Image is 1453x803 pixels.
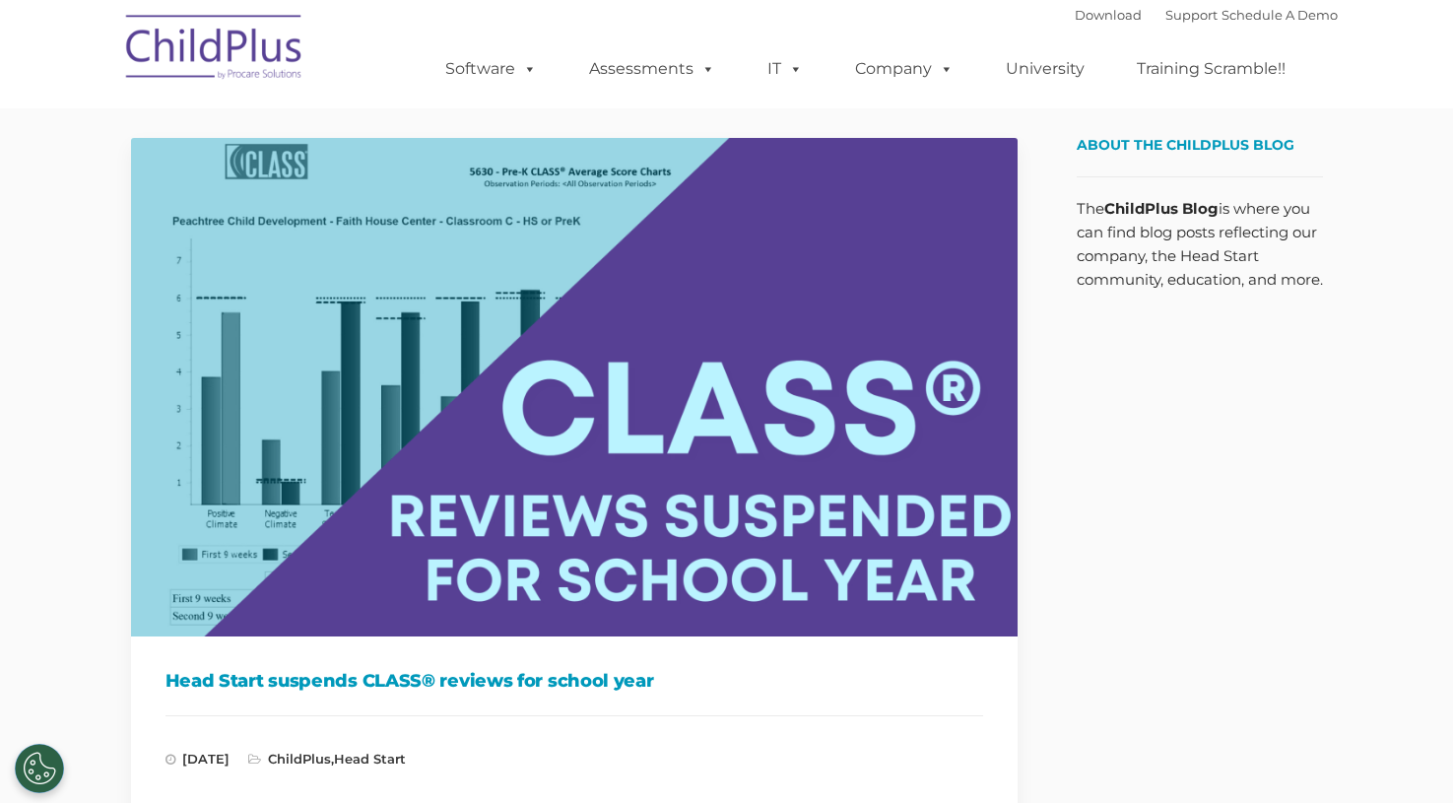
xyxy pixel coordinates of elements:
img: ChildPlus by Procare Solutions [116,1,313,100]
strong: ChildPlus Blog [1104,199,1219,218]
a: Training Scramble!! [1117,49,1305,89]
a: IT [748,49,823,89]
span: [DATE] [165,751,230,767]
button: Cookies Settings [15,744,64,793]
a: Company [835,49,973,89]
a: Schedule A Demo [1222,7,1338,23]
a: Support [1165,7,1218,23]
h1: Head Start suspends CLASS® reviews for school year [165,666,983,696]
a: Head Start [334,751,406,767]
a: Software [426,49,557,89]
p: The is where you can find blog posts reflecting our company, the Head Start community, education,... [1077,197,1323,292]
a: Download [1075,7,1142,23]
font: | [1075,7,1338,23]
a: Assessments [569,49,735,89]
a: ChildPlus [268,751,331,767]
span: About the ChildPlus Blog [1077,136,1294,154]
span: , [248,751,406,767]
a: University [986,49,1104,89]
